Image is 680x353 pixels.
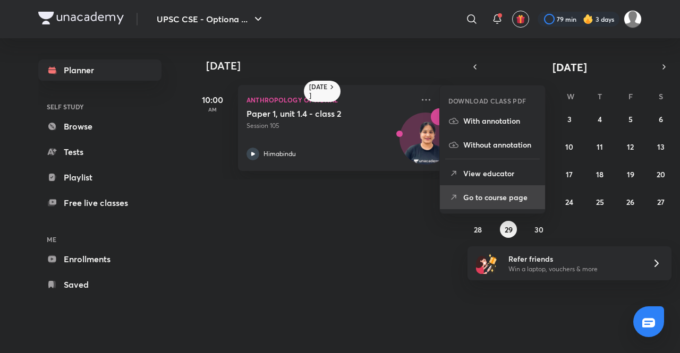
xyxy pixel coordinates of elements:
[652,138,669,155] button: September 13, 2025
[263,149,296,159] p: Himabindu
[657,142,665,152] abbr: September 13, 2025
[566,169,573,179] abbr: September 17, 2025
[652,166,669,183] button: September 20, 2025
[591,110,608,127] button: September 4, 2025
[627,142,634,152] abbr: September 12, 2025
[38,116,161,137] a: Browse
[622,110,639,127] button: September 5, 2025
[624,10,642,28] img: kuldeep Ahir
[463,139,537,150] p: Without annotation
[622,138,639,155] button: September 12, 2025
[400,118,451,169] img: Avatar
[561,110,578,127] button: September 3, 2025
[583,14,593,24] img: streak
[38,248,161,270] a: Enrollments
[191,93,234,106] h5: 10:00
[596,197,604,207] abbr: September 25, 2025
[622,166,639,183] button: September 19, 2025
[652,110,669,127] button: September 6, 2025
[38,167,161,188] a: Playlist
[38,274,161,295] a: Saved
[38,12,124,24] img: Company Logo
[561,166,578,183] button: September 17, 2025
[626,197,634,207] abbr: September 26, 2025
[627,169,634,179] abbr: September 19, 2025
[512,11,529,28] button: avatar
[500,221,517,238] button: September 29, 2025
[482,59,657,74] button: [DATE]
[531,221,548,238] button: September 30, 2025
[309,83,328,100] h6: [DATE]
[597,142,603,152] abbr: September 11, 2025
[448,96,526,106] h6: DOWNLOAD CLASS PDF
[463,168,537,179] p: View educator
[474,225,482,235] abbr: September 28, 2025
[659,91,663,101] abbr: Saturday
[470,221,487,238] button: September 28, 2025
[561,138,578,155] button: September 10, 2025
[508,253,639,264] h6: Refer friends
[516,14,525,24] img: avatar
[38,12,124,27] a: Company Logo
[246,108,379,119] h5: Paper 1, unit 1.4 - class 2
[561,193,578,210] button: September 24, 2025
[622,193,639,210] button: September 26, 2025
[38,141,161,162] a: Tests
[38,98,161,116] h6: SELF STUDY
[591,138,608,155] button: September 11, 2025
[206,59,456,72] h4: [DATE]
[598,114,602,124] abbr: September 4, 2025
[657,197,665,207] abbr: September 27, 2025
[246,121,413,131] p: Session 105
[628,114,633,124] abbr: September 5, 2025
[552,60,587,74] span: [DATE]
[596,169,603,179] abbr: September 18, 2025
[565,142,573,152] abbr: September 10, 2025
[38,230,161,248] h6: ME
[246,93,413,106] p: Anthropology Optional
[38,192,161,213] a: Free live classes
[598,91,602,101] abbr: Thursday
[565,197,573,207] abbr: September 24, 2025
[476,253,497,274] img: referral
[191,106,234,113] p: AM
[591,166,608,183] button: September 18, 2025
[38,59,161,81] a: Planner
[567,114,572,124] abbr: September 3, 2025
[463,115,537,126] p: With annotation
[652,193,669,210] button: September 27, 2025
[591,193,608,210] button: September 25, 2025
[657,169,665,179] abbr: September 20, 2025
[567,91,574,101] abbr: Wednesday
[508,264,639,274] p: Win a laptop, vouchers & more
[534,225,543,235] abbr: September 30, 2025
[659,114,663,124] abbr: September 6, 2025
[463,192,537,203] p: Go to course page
[628,91,633,101] abbr: Friday
[150,8,271,30] button: UPSC CSE - Optiona ...
[505,225,513,235] abbr: September 29, 2025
